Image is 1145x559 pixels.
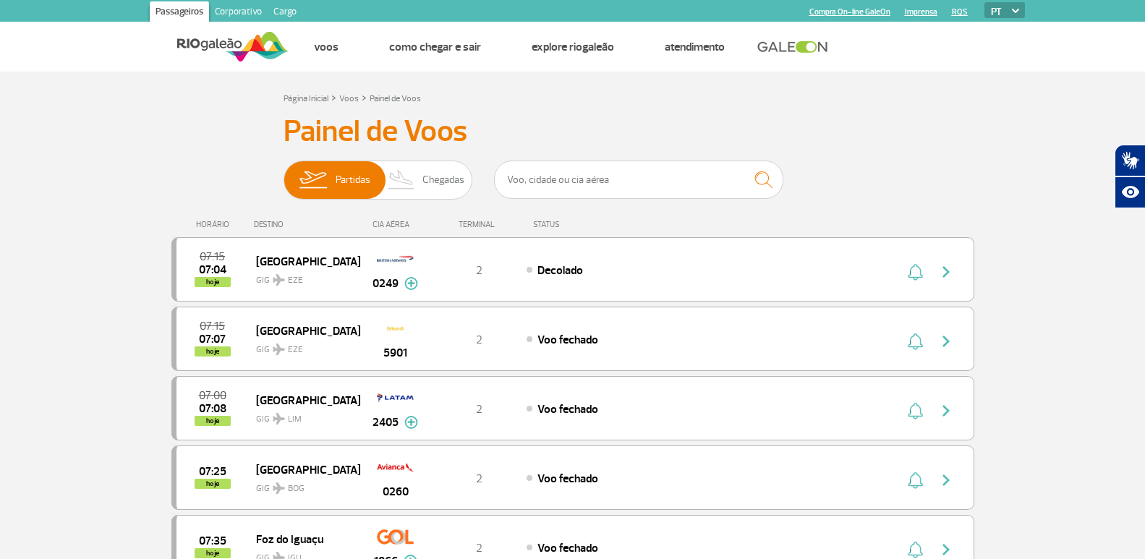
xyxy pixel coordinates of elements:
[284,114,862,150] h3: Painel de Voos
[200,321,225,331] span: 2025-09-29 07:15:00
[476,263,482,278] span: 2
[937,541,955,558] img: seta-direita-painel-voo.svg
[404,416,418,429] img: mais-info-painel-voo.svg
[905,7,937,17] a: Imprensa
[908,402,923,419] img: sino-painel-voo.svg
[273,482,285,494] img: destiny_airplane.svg
[195,277,231,287] span: hoje
[336,161,370,199] span: Partidas
[339,93,359,104] a: Voos
[952,7,968,17] a: RQS
[256,391,349,409] span: [GEOGRAPHIC_DATA]
[331,89,336,106] a: >
[1115,145,1145,208] div: Plugin de acessibilidade da Hand Talk.
[908,333,923,350] img: sino-painel-voo.svg
[370,93,421,104] a: Painel de Voos
[937,471,955,489] img: seta-direita-painel-voo.svg
[199,536,226,546] span: 2025-09-29 07:35:00
[383,344,407,362] span: 5901
[422,161,464,199] span: Chegadas
[195,346,231,357] span: hoje
[526,220,644,229] div: STATUS
[200,252,225,262] span: 2025-09-29 07:15:00
[256,405,349,426] span: GIG
[937,263,955,281] img: seta-direita-painel-voo.svg
[288,413,302,426] span: LIM
[268,1,302,25] a: Cargo
[937,402,955,419] img: seta-direita-painel-voo.svg
[176,220,255,229] div: HORÁRIO
[359,220,432,229] div: CIA AÉREA
[537,402,598,417] span: Voo fechado
[476,541,482,555] span: 2
[1115,145,1145,176] button: Abrir tradutor de língua de sinais.
[494,161,783,199] input: Voo, cidade ou cia aérea
[256,321,349,340] span: [GEOGRAPHIC_DATA]
[256,266,349,287] span: GIG
[209,1,268,25] a: Corporativo
[273,413,285,424] img: destiny_airplane.svg
[195,479,231,489] span: hoje
[199,334,226,344] span: 2025-09-29 07:07:00
[373,275,399,292] span: 0249
[373,414,399,431] span: 2405
[256,529,349,548] span: Foz do Iguaçu
[195,548,231,558] span: hoje
[273,343,285,355] img: destiny_airplane.svg
[256,460,349,479] span: [GEOGRAPHIC_DATA]
[537,263,583,278] span: Decolado
[150,1,209,25] a: Passageiros
[380,161,423,199] img: slider-desembarque
[273,274,285,286] img: destiny_airplane.svg
[290,161,336,199] img: slider-embarque
[256,474,349,495] span: GIG
[404,277,418,290] img: mais-info-painel-voo.svg
[432,220,526,229] div: TERMINAL
[1115,176,1145,208] button: Abrir recursos assistivos.
[476,333,482,347] span: 2
[199,466,226,477] span: 2025-09-29 07:25:00
[908,263,923,281] img: sino-painel-voo.svg
[383,483,409,500] span: 0260
[199,265,226,275] span: 2025-09-29 07:04:00
[288,274,303,287] span: EZE
[537,471,598,486] span: Voo fechado
[937,333,955,350] img: seta-direita-painel-voo.svg
[476,471,482,486] span: 2
[809,7,890,17] a: Compra On-line GaleOn
[284,93,328,104] a: Página Inicial
[288,482,305,495] span: BOG
[288,343,303,357] span: EZE
[532,40,614,54] a: Explore RIOgaleão
[389,40,481,54] a: Como chegar e sair
[476,402,482,417] span: 2
[908,541,923,558] img: sino-painel-voo.svg
[254,220,359,229] div: DESTINO
[537,541,598,555] span: Voo fechado
[199,404,226,414] span: 2025-09-29 07:08:00
[195,416,231,426] span: hoje
[537,333,598,347] span: Voo fechado
[256,336,349,357] span: GIG
[314,40,339,54] a: Voos
[199,391,226,401] span: 2025-09-29 07:00:00
[908,471,923,489] img: sino-painel-voo.svg
[362,89,367,106] a: >
[665,40,725,54] a: Atendimento
[256,252,349,270] span: [GEOGRAPHIC_DATA]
